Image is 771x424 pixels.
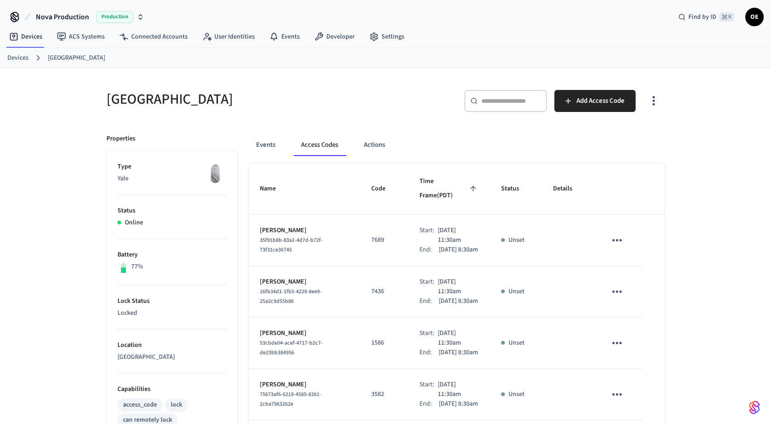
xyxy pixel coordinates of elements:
[195,28,262,45] a: User Identities
[50,28,112,45] a: ACS Systems
[117,162,227,172] p: Type
[249,134,283,156] button: Events
[260,329,349,338] p: [PERSON_NAME]
[576,95,625,107] span: Add Access Code
[260,226,349,235] p: [PERSON_NAME]
[419,348,439,357] div: End:
[260,391,321,408] span: 75673af6-6219-4585-8261-2cba7963262e
[749,400,760,415] img: SeamLogoGradient.69752ec5.svg
[371,235,397,245] p: 7689
[371,182,397,196] span: Code
[508,235,525,245] p: Unset
[117,206,227,216] p: Status
[307,28,362,45] a: Developer
[745,8,764,26] button: OE
[357,134,392,156] button: Actions
[554,90,636,112] button: Add Access Code
[117,385,227,394] p: Capabilities
[48,53,105,63] a: [GEOGRAPHIC_DATA]
[508,338,525,348] p: Unset
[131,262,143,272] p: 77%
[439,296,478,306] p: [DATE] 8:30am
[112,28,195,45] a: Connected Accounts
[719,12,734,22] span: ⌘ K
[294,134,346,156] button: Access Codes
[171,400,182,410] div: lock
[7,53,28,63] a: Devices
[123,400,157,410] div: access_code
[260,277,349,287] p: [PERSON_NAME]
[106,90,380,109] h5: [GEOGRAPHIC_DATA]
[117,296,227,306] p: Lock Status
[419,245,439,255] div: End:
[117,174,227,184] p: Yale
[371,390,397,399] p: 3582
[438,226,479,245] p: [DATE] 11:30am
[260,380,349,390] p: [PERSON_NAME]
[260,339,323,357] span: 53cbde04-acef-4717-b2c7-de23bb384956
[36,11,89,22] span: Nova Production
[117,352,227,362] p: [GEOGRAPHIC_DATA]
[419,174,479,203] span: Time Frame(PDT)
[117,340,227,350] p: Location
[260,236,323,254] span: 35f91b8b-83a2-4d7d-b72f-73f31ce36745
[371,287,397,296] p: 7436
[438,380,479,399] p: [DATE] 11:30am
[117,308,227,318] p: Locked
[508,390,525,399] p: Unset
[553,182,584,196] span: Details
[419,226,438,245] div: Start:
[260,288,322,305] span: 16fb34d1-1fb5-4229-8ee9-25a2c9d55b86
[671,9,742,25] div: Find by ID⌘ K
[125,218,143,228] p: Online
[371,338,397,348] p: 1586
[501,182,531,196] span: Status
[688,12,716,22] span: Find by ID
[419,329,438,348] div: Start:
[439,348,478,357] p: [DATE] 8:30am
[419,399,439,409] div: End:
[260,182,288,196] span: Name
[2,28,50,45] a: Devices
[106,134,135,144] p: Properties
[438,277,479,296] p: [DATE] 11:30am
[439,245,478,255] p: [DATE] 8:30am
[438,329,479,348] p: [DATE] 11:30am
[419,277,438,296] div: Start:
[419,296,439,306] div: End:
[262,28,307,45] a: Events
[204,162,227,185] img: August Wifi Smart Lock 3rd Gen, Silver, Front
[117,250,227,260] p: Battery
[439,399,478,409] p: [DATE] 8:30am
[508,287,525,296] p: Unset
[96,11,133,23] span: Production
[746,9,763,25] span: OE
[249,134,665,156] div: ant example
[419,380,438,399] div: Start:
[362,28,412,45] a: Settings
